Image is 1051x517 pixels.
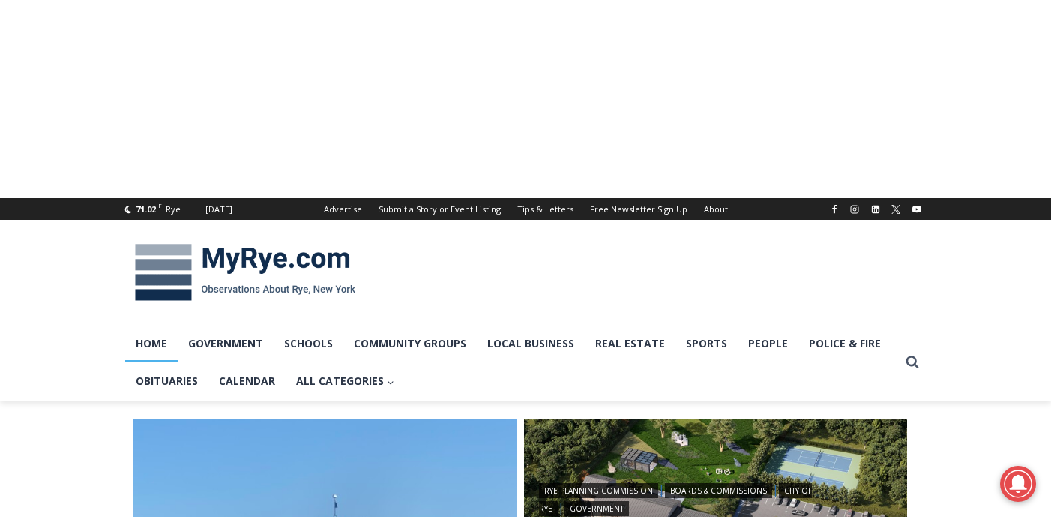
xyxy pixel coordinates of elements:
nav: Secondary Navigation [316,198,736,220]
a: Schools [274,325,343,362]
span: F [158,201,162,209]
nav: Primary Navigation [125,325,899,401]
a: All Categories [286,362,405,400]
a: Instagram [846,200,864,218]
button: View Search Form [899,349,926,376]
div: | | | [539,480,893,516]
a: Obituaries [125,362,208,400]
a: Real Estate [585,325,675,362]
a: Sports [675,325,738,362]
a: Linkedin [867,200,885,218]
a: Government [178,325,274,362]
a: Tips & Letters [509,198,582,220]
a: Facebook [825,200,843,218]
a: Home [125,325,178,362]
a: Community Groups [343,325,477,362]
a: X [887,200,905,218]
a: Government [564,501,629,516]
a: Advertise [316,198,370,220]
img: MyRye.com [125,233,365,311]
a: Submit a Story or Event Listing [370,198,509,220]
a: Rye Planning Commission [539,483,658,498]
span: 71.02 [136,203,156,215]
div: Rye [166,203,181,216]
a: About [696,198,736,220]
a: Local Business [477,325,585,362]
a: People [738,325,798,362]
a: Calendar [208,362,286,400]
a: Police & Fire [798,325,891,362]
a: Free Newsletter Sign Up [582,198,696,220]
a: City of Rye [539,483,812,516]
div: [DATE] [205,203,232,216]
a: YouTube [908,200,926,218]
span: All Categories [296,373,394,389]
a: Boards & Commissions [665,483,772,498]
